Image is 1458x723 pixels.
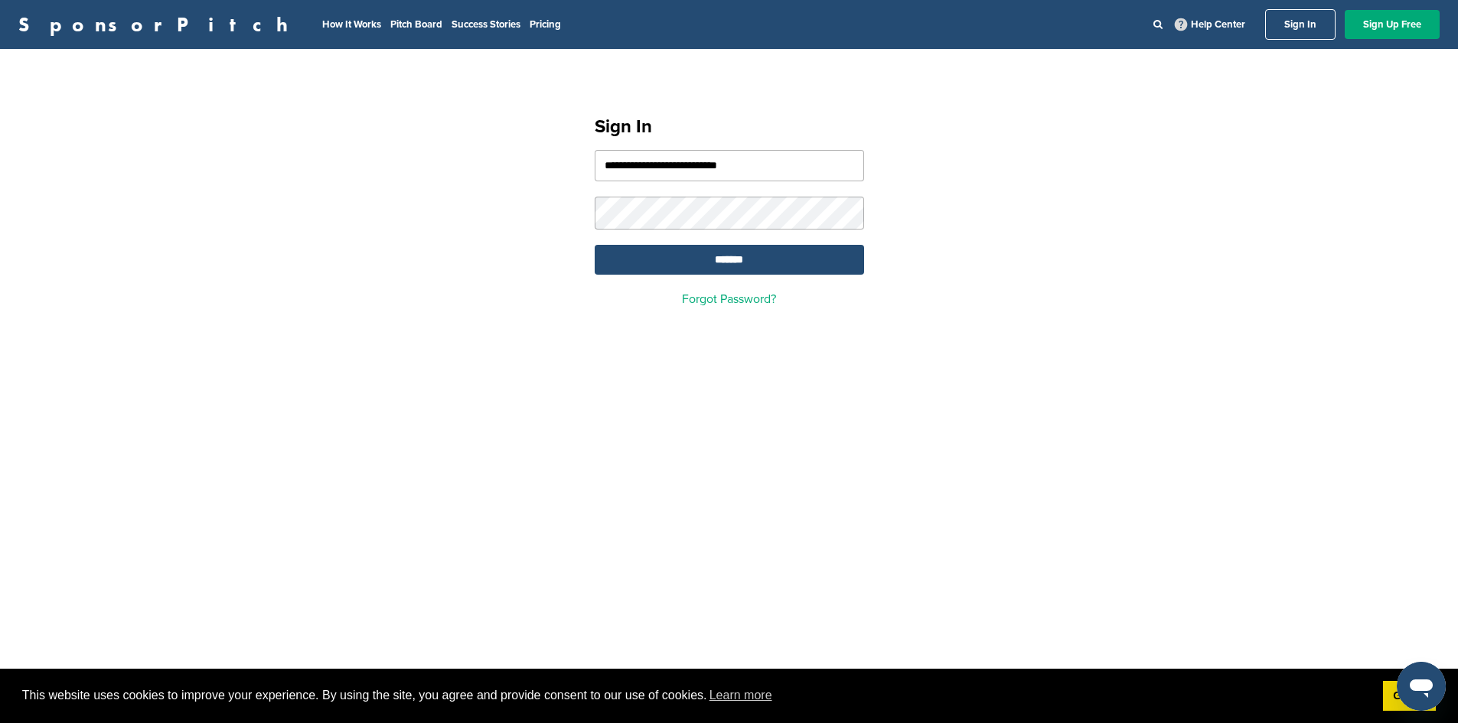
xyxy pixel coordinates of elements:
iframe: Button to launch messaging window [1397,662,1446,711]
a: Pitch Board [390,18,442,31]
a: Forgot Password? [682,291,776,307]
a: Help Center [1172,15,1248,34]
a: SponsorPitch [18,15,298,34]
a: Success Stories [452,18,520,31]
h1: Sign In [595,113,864,141]
a: Sign Up Free [1345,10,1440,39]
a: Sign In [1265,9,1336,40]
a: Pricing [530,18,561,31]
a: dismiss cookie message [1383,681,1436,712]
span: This website uses cookies to improve your experience. By using the site, you agree and provide co... [22,684,1371,707]
a: learn more about cookies [707,684,775,707]
a: How It Works [322,18,381,31]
